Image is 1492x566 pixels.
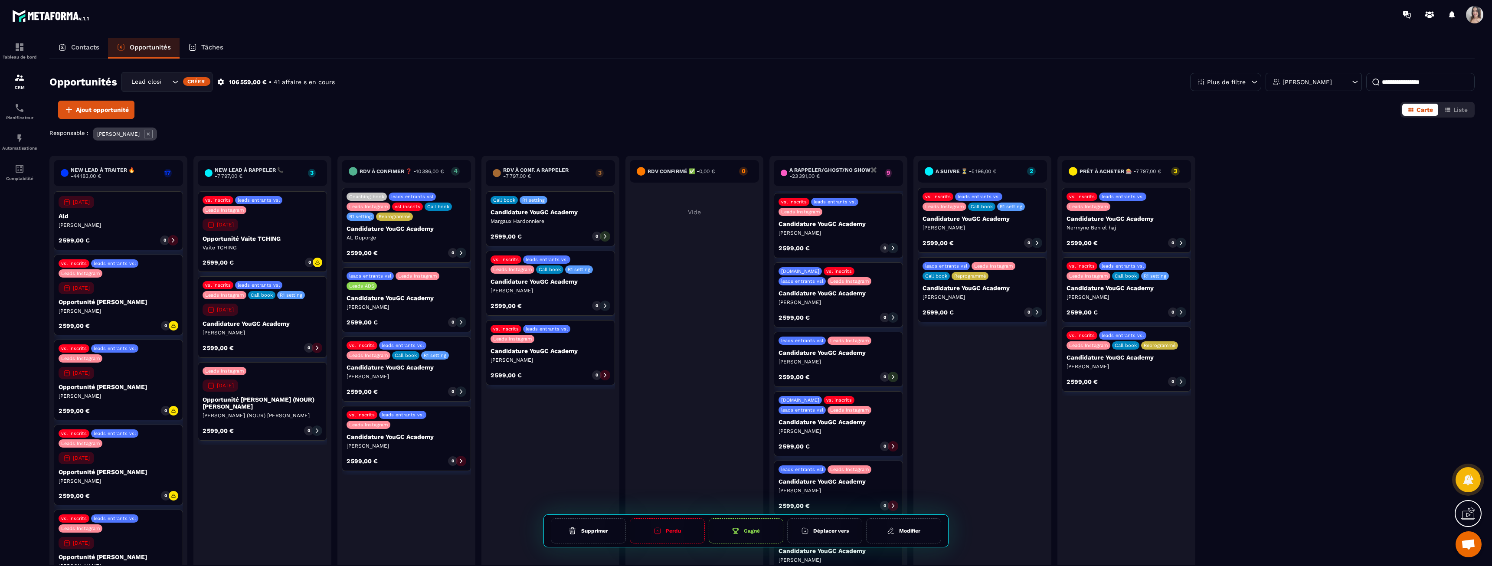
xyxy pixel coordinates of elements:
[347,319,378,325] p: 2 599,00 €
[379,214,410,219] p: Reprogrammé
[493,257,519,262] p: vsl inscrits
[1069,263,1095,269] p: vsl inscrits
[203,396,322,410] p: Opportunité [PERSON_NAME] (NOUR) [PERSON_NAME]
[360,168,444,174] h6: RDV à confimer ❓ -
[630,209,759,216] p: Vide
[205,197,231,203] p: vsl inscrits
[398,273,437,279] p: Leads Instagram
[789,167,880,179] h6: A RAPPELER/GHOST/NO SHOW✖️ -
[925,194,951,200] p: vsl inscrits
[1069,204,1108,209] p: Leads Instagram
[59,478,178,484] p: [PERSON_NAME]
[203,320,322,327] p: Candidature YouGC Academy
[779,374,810,380] p: 2 599,00 €
[61,346,87,351] p: vsl inscrits
[883,374,886,380] p: 0
[883,245,886,251] p: 0
[595,303,598,309] p: 0
[1102,263,1144,269] p: leads entrants vsl
[781,268,819,274] p: [DOMAIN_NAME]
[522,197,545,203] p: R1 setting
[452,250,454,256] p: 0
[2,66,37,96] a: formationformationCRM
[1067,215,1186,222] p: Candidature YouGC Academy
[349,204,388,209] p: Leads Instagram
[503,167,592,179] h6: RDV à conf. A RAPPELER -
[347,458,378,464] p: 2 599,00 €
[732,527,739,535] img: cup-gr.aac5f536.svg
[1439,104,1473,116] button: Liste
[451,168,460,174] p: 4
[452,319,454,325] p: 0
[164,237,166,243] p: 0
[781,209,820,215] p: Leads Instagram
[424,353,446,358] p: R1 setting
[129,77,161,87] span: Lead closing
[59,553,178,560] p: Opportunité [PERSON_NAME]
[526,326,568,332] p: leads entrants vsl
[347,225,466,232] p: Candidature YouGC Academy
[923,309,954,315] p: 2 599,00 €
[925,273,947,279] p: Call book
[971,204,993,209] p: Call book
[526,257,568,262] p: leads entrants vsl
[781,397,819,403] p: [DOMAIN_NAME]
[792,173,820,179] span: 23 391,00 €
[59,493,90,499] p: 2 599,00 €
[347,250,378,256] p: 2 599,00 €
[382,412,424,418] p: leads entrants vsl
[1067,285,1186,291] p: Candidature YouGC Academy
[12,8,90,23] img: logo
[595,170,604,176] p: 3
[781,278,823,284] p: leads entrants vsl
[347,234,466,241] p: AL Duporge
[130,43,171,51] p: Opportunités
[238,282,280,288] p: leads entrants vsl
[164,323,167,329] p: 0
[349,194,384,200] p: Coaching book
[779,428,898,435] p: [PERSON_NAME]
[269,78,272,86] p: •
[781,199,807,205] p: vsl inscrits
[59,468,178,475] p: Opportunité [PERSON_NAME]
[883,314,886,321] p: 0
[121,72,213,92] div: Search for option
[539,267,561,272] p: Call book
[779,443,810,449] p: 2 599,00 €
[349,283,374,289] p: Leads ADS
[491,287,610,294] p: [PERSON_NAME]
[2,55,37,59] p: Tableau de bord
[395,353,417,358] p: Call book
[382,343,424,348] p: leads entrants vsl
[73,173,101,179] span: 44 183,00 €
[349,353,388,358] p: Leads Instagram
[491,357,610,363] p: [PERSON_NAME]
[349,214,372,219] p: R1 setting
[76,105,129,114] span: Ajout opportunité
[1067,224,1186,231] p: Nermyne Ben el haj
[347,373,466,380] p: [PERSON_NAME]
[974,263,1013,269] p: Leads Instagram
[1027,168,1036,174] p: 2
[59,222,178,229] p: [PERSON_NAME]
[1115,273,1137,279] p: Call book
[73,199,90,205] p: [DATE]
[923,240,954,246] p: 2 599,00 €
[201,43,223,51] p: Tâches
[779,220,898,227] p: Candidature YouGC Academy
[491,218,610,225] p: Margaux Hardonniere
[779,556,898,563] p: [PERSON_NAME]
[71,167,159,179] h6: New lead à traiter 🔥 -
[779,547,898,554] p: Candidature YouGC Academy
[49,38,108,59] a: Contacts
[14,164,25,174] img: accountant
[1417,106,1433,113] span: Carte
[1207,79,1246,85] p: Plus de filtre
[58,101,134,119] button: Ajout opportunité
[94,261,136,266] p: leads entrants vsl
[2,176,37,181] p: Comptabilité
[1144,343,1175,348] p: Reprogrammé
[238,197,280,203] p: leads entrants vsl
[97,131,140,137] p: [PERSON_NAME]
[217,222,234,228] p: [DATE]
